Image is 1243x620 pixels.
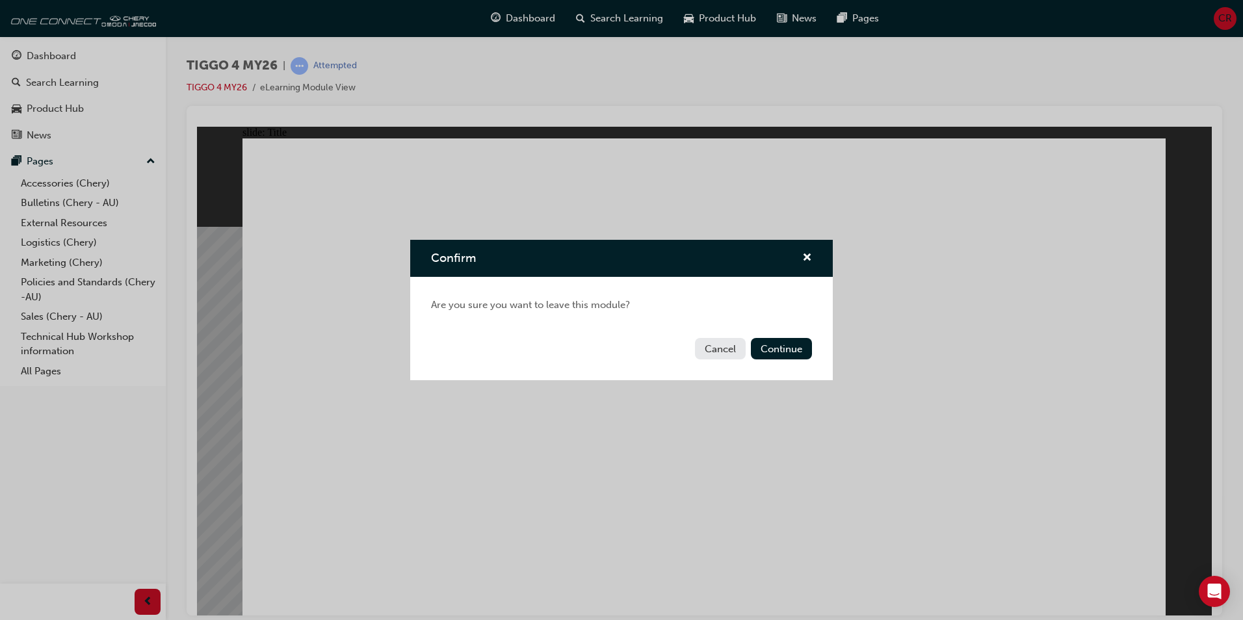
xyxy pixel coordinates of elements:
button: cross-icon [802,250,812,266]
button: Continue [751,338,812,359]
div: Open Intercom Messenger [1199,576,1230,607]
div: Are you sure you want to leave this module? [410,277,833,333]
span: Confirm [431,251,476,265]
div: Confirm [410,240,833,380]
span: cross-icon [802,253,812,265]
button: Cancel [695,338,746,359]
